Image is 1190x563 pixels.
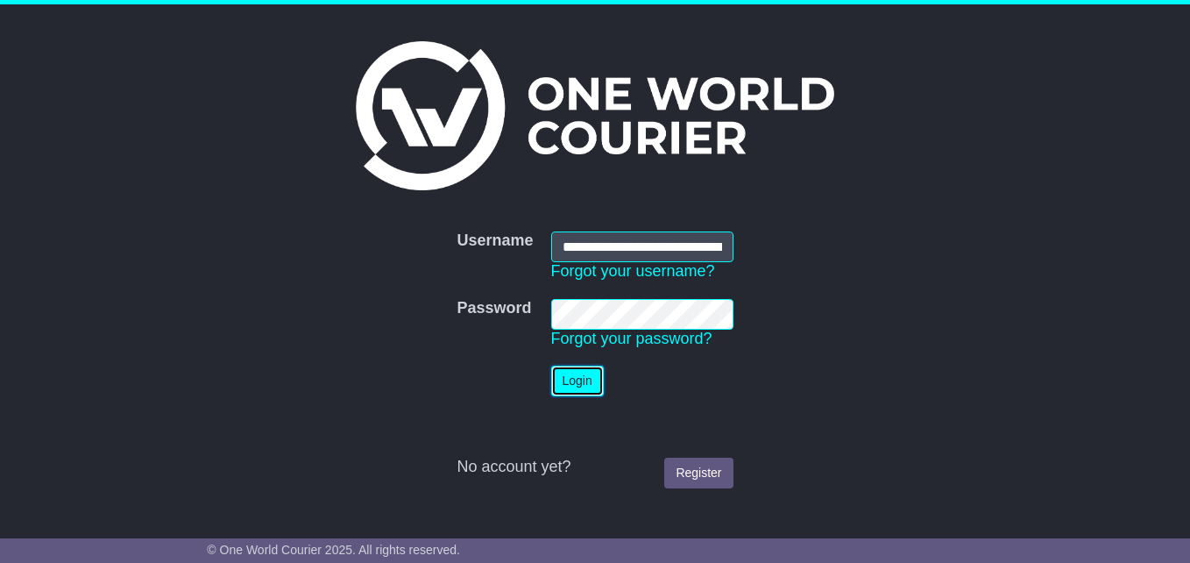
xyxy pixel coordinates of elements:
[457,232,533,251] label: Username
[551,330,712,347] a: Forgot your password?
[457,299,531,318] label: Password
[551,366,604,396] button: Login
[356,41,834,190] img: One World
[664,458,733,488] a: Register
[457,458,733,477] div: No account yet?
[551,262,715,280] a: Forgot your username?
[207,543,460,557] span: © One World Courier 2025. All rights reserved.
